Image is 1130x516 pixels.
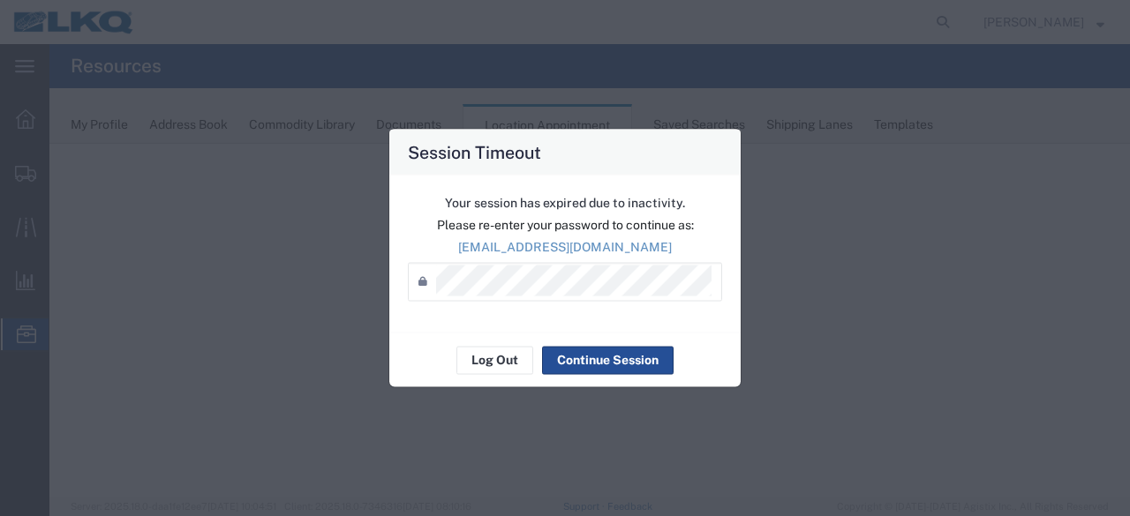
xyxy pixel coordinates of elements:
[408,215,722,234] p: Please re-enter your password to continue as:
[408,138,541,164] h4: Session Timeout
[542,346,674,374] button: Continue Session
[408,237,722,256] p: [EMAIL_ADDRESS][DOMAIN_NAME]
[408,193,722,212] p: Your session has expired due to inactivity.
[456,346,533,374] button: Log Out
